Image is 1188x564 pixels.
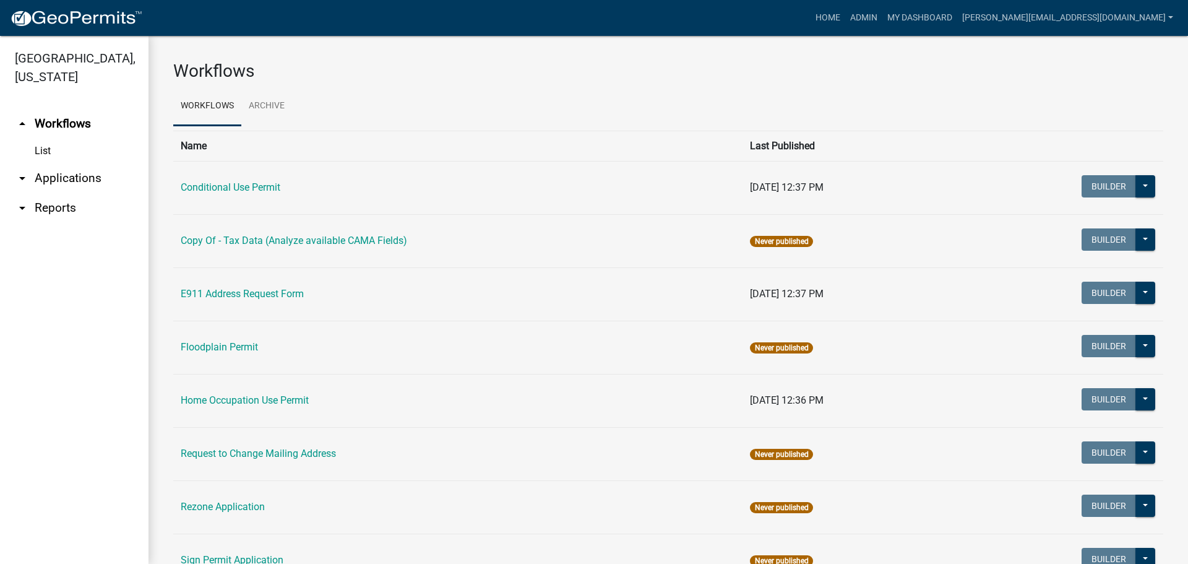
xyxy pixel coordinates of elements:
button: Builder [1082,495,1136,517]
button: Builder [1082,282,1136,304]
a: Workflows [173,87,241,126]
button: Builder [1082,441,1136,464]
button: Builder [1082,335,1136,357]
th: Last Published [742,131,951,161]
span: [DATE] 12:36 PM [750,394,824,406]
th: Name [173,131,742,161]
i: arrow_drop_up [15,116,30,131]
span: [DATE] 12:37 PM [750,181,824,193]
button: Builder [1082,388,1136,410]
button: Builder [1082,228,1136,251]
span: Never published [750,342,812,354]
a: Conditional Use Permit [181,181,280,193]
a: Admin [845,6,882,30]
button: Builder [1082,175,1136,197]
i: arrow_drop_down [15,171,30,186]
a: E911 Address Request Form [181,288,304,300]
i: arrow_drop_down [15,201,30,215]
span: Never published [750,449,812,460]
span: [DATE] 12:37 PM [750,288,824,300]
a: Home [811,6,845,30]
a: My Dashboard [882,6,957,30]
span: Never published [750,502,812,513]
a: Copy Of - Tax Data (Analyze available CAMA Fields) [181,235,407,246]
a: Home Occupation Use Permit [181,394,309,406]
a: Floodplain Permit [181,341,258,353]
a: Archive [241,87,292,126]
h3: Workflows [173,61,1163,82]
a: Request to Change Mailing Address [181,448,336,459]
a: Rezone Application [181,501,265,513]
span: Never published [750,236,812,247]
a: [PERSON_NAME][EMAIL_ADDRESS][DOMAIN_NAME] [957,6,1178,30]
